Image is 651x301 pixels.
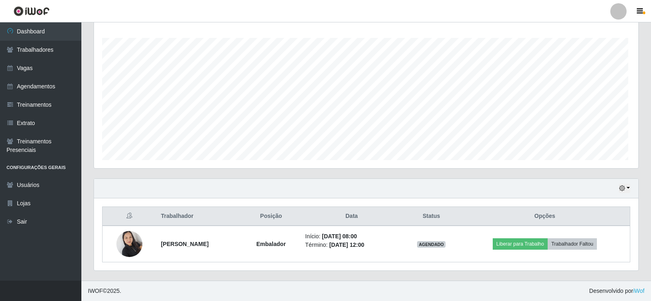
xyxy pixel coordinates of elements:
[13,6,50,16] img: CoreUI Logo
[329,242,364,248] time: [DATE] 12:00
[88,288,103,294] span: IWOF
[300,207,403,226] th: Data
[88,287,121,295] span: © 2025 .
[633,288,644,294] a: iWof
[493,238,548,250] button: Liberar para Trabalho
[460,207,630,226] th: Opções
[417,241,446,248] span: AGENDADO
[403,207,460,226] th: Status
[116,226,142,261] img: 1722007663957.jpeg
[589,287,644,295] span: Desenvolvido por
[322,233,357,239] time: [DATE] 08:00
[305,241,398,249] li: Término:
[256,241,286,247] strong: Embalador
[156,207,242,226] th: Trabalhador
[242,207,300,226] th: Posição
[305,232,398,241] li: Início:
[161,241,208,247] strong: [PERSON_NAME]
[548,238,597,250] button: Trabalhador Faltou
